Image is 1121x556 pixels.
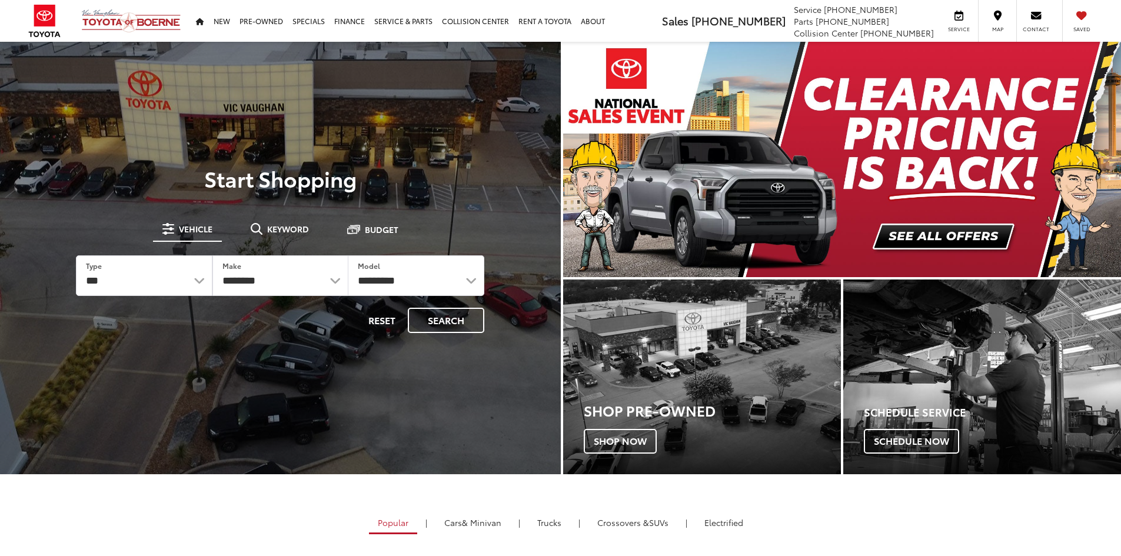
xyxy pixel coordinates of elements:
[576,517,583,528] li: |
[843,279,1121,474] div: Toyota
[794,4,821,15] span: Service
[691,13,786,28] span: [PHONE_NUMBER]
[49,167,511,190] p: Start Shopping
[864,407,1121,418] h4: Schedule Service
[81,9,181,33] img: Vic Vaughan Toyota of Boerne
[358,261,380,271] label: Model
[86,261,102,271] label: Type
[794,15,813,27] span: Parts
[365,225,398,234] span: Budget
[369,512,417,534] a: Popular
[584,402,841,418] h3: Shop Pre-Owned
[588,512,677,532] a: SUVs
[662,13,688,28] span: Sales
[528,512,570,532] a: Trucks
[1069,25,1095,33] span: Saved
[860,27,934,39] span: [PHONE_NUMBER]
[1037,65,1121,254] button: Click to view next picture.
[843,279,1121,474] a: Schedule Service Schedule Now
[563,65,647,254] button: Click to view previous picture.
[358,308,405,333] button: Reset
[696,512,752,532] a: Electrified
[816,15,889,27] span: [PHONE_NUMBER]
[267,225,309,233] span: Keyword
[515,517,523,528] li: |
[946,25,972,33] span: Service
[864,429,959,454] span: Schedule Now
[683,517,690,528] li: |
[584,429,657,454] span: Shop Now
[597,517,649,528] span: Crossovers &
[794,27,858,39] span: Collision Center
[1023,25,1049,33] span: Contact
[824,4,897,15] span: [PHONE_NUMBER]
[179,225,212,233] span: Vehicle
[408,308,484,333] button: Search
[563,279,841,474] div: Toyota
[423,517,430,528] li: |
[222,261,241,271] label: Make
[984,25,1010,33] span: Map
[563,279,841,474] a: Shop Pre-Owned Shop Now
[435,512,510,532] a: Cars
[462,517,501,528] span: & Minivan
